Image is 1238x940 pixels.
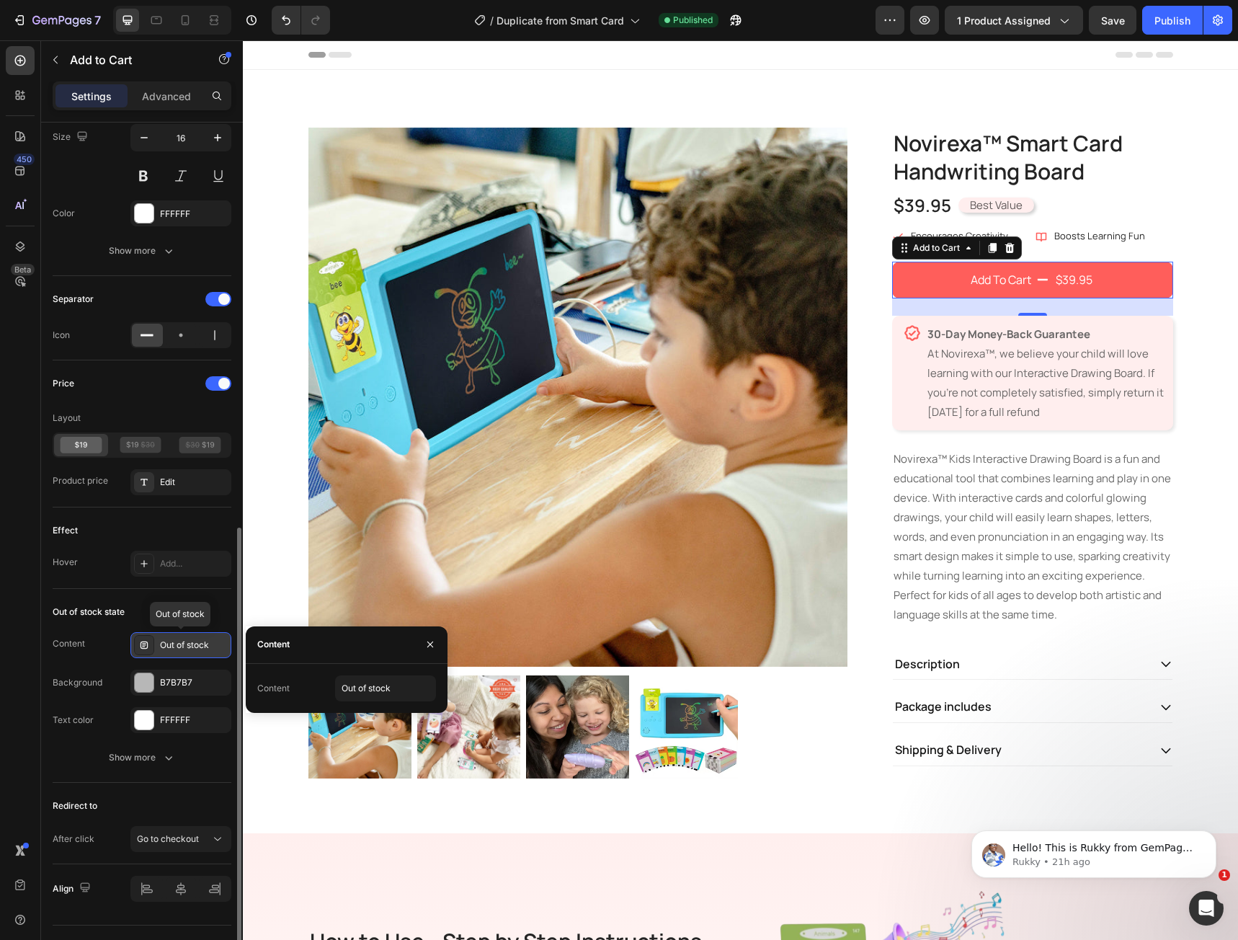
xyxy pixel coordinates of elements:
div: Layout [53,412,81,425]
div: Content [257,682,290,695]
div: B7B7B7 [160,676,228,689]
div: Align [53,879,94,898]
iframe: Intercom notifications message [950,800,1238,901]
div: Price [53,377,74,390]
div: $39.95 [811,230,851,249]
div: Add To Cart [728,231,788,247]
p: Novirexa™ Kids Interactive Drawing Board is a fun and educational tool that combines learning and... [651,409,929,584]
div: FFFFFF [160,208,228,221]
p: Encourages Creativity [668,190,765,202]
span: 1 [1219,869,1230,881]
button: 1 product assigned [945,6,1083,35]
div: After click [53,833,94,846]
div: FFFFFF [160,714,228,727]
div: Add to Cart [667,201,720,214]
p: Boosts Learning Fun [811,190,902,202]
div: Color [53,207,75,220]
div: Redirect to [53,799,97,812]
p: Settings [71,89,112,104]
div: Undo/Redo [272,6,330,35]
span: Published [673,14,713,27]
p: At Novirexa™, we believe your child will love learning with our Interactive Drawing Board. If you... [685,284,922,381]
p: Description [652,616,717,631]
span: Duplicate from Smart Card [496,13,624,28]
strong: 30-Day Money-Back Guarantee [685,286,847,301]
button: Save [1089,6,1136,35]
button: Publish [1142,6,1203,35]
div: Show more [109,750,176,765]
span: Save [1101,14,1125,27]
p: 7 [94,12,101,29]
div: Size [53,128,91,147]
button: Show more [53,238,231,264]
iframe: Design area [243,40,1238,940]
span: Go to checkout [137,833,199,844]
div: Separator [53,293,94,306]
div: Publish [1154,13,1190,28]
div: Effect [53,524,78,537]
div: Out of stock state [53,606,125,618]
span: / [490,13,494,28]
div: Hover [53,556,78,569]
span: 1 product assigned [957,13,1051,28]
button: 7 [6,6,107,35]
div: 450 [14,154,35,165]
div: Background [53,676,102,689]
h2: How to Use - Step by Step Instructions [66,885,487,916]
iframe: Intercom live chat [1189,891,1224,926]
button: Go to checkout [130,826,231,852]
div: Content [257,638,290,651]
div: $39.95 [649,152,710,177]
div: Out of stock [160,639,228,652]
div: Product price [53,474,108,487]
p: Add to Cart [70,51,192,68]
div: Beta [11,264,35,275]
div: Icon [53,329,70,342]
p: Advanced [142,89,191,104]
p: Package includes [652,659,749,674]
div: Text color [53,714,94,727]
div: Content [53,637,85,650]
div: Add... [160,557,228,570]
div: Show more [109,244,176,258]
h1: Novirexa™ Smart Card Handwriting Board [649,87,930,146]
button: Show more [53,745,231,771]
div: Edit [160,476,228,489]
button: Add To Cart [649,221,930,257]
h2: Best Value [716,157,791,172]
p: Shipping & Delivery [652,702,759,717]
